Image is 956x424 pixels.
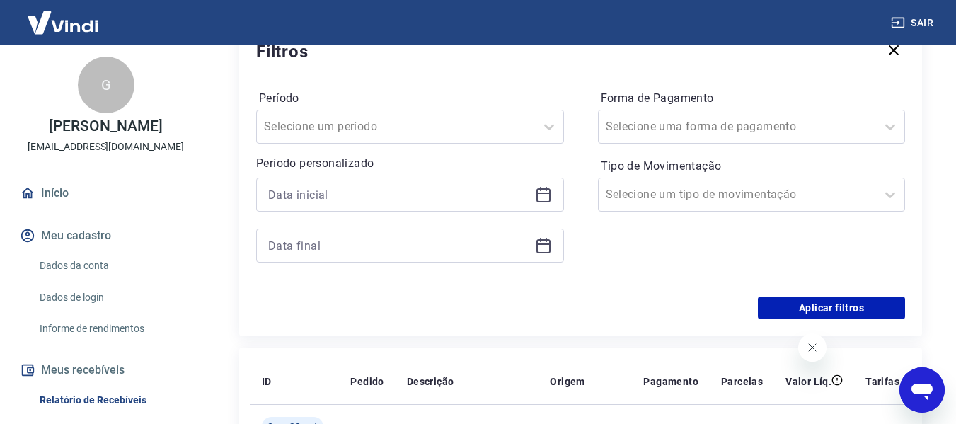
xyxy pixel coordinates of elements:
input: Data inicial [268,184,529,205]
p: Descrição [407,374,454,389]
img: Vindi [17,1,109,44]
p: [PERSON_NAME] [49,119,162,134]
button: Aplicar filtros [758,297,905,319]
button: Sair [888,10,939,36]
p: [EMAIL_ADDRESS][DOMAIN_NAME] [28,139,184,154]
p: Tarifas [865,374,899,389]
h5: Filtros [256,40,309,63]
a: Informe de rendimentos [34,314,195,343]
input: Data final [268,235,529,256]
span: Olá! Precisa de ajuda? [8,10,119,21]
label: Forma de Pagamento [601,90,903,107]
p: Pedido [350,374,384,389]
iframe: Fechar mensagem [798,333,827,362]
a: Dados de login [34,283,195,312]
label: Período [259,90,561,107]
p: ID [262,374,272,389]
a: Dados da conta [34,251,195,280]
div: G [78,57,134,113]
label: Tipo de Movimentação [601,158,903,175]
p: Pagamento [643,374,698,389]
p: Período personalizado [256,155,564,172]
a: Início [17,178,195,209]
p: Valor Líq. [785,374,831,389]
button: Meu cadastro [17,220,195,251]
p: Parcelas [721,374,763,389]
a: Relatório de Recebíveis [34,386,195,415]
button: Meus recebíveis [17,355,195,386]
iframe: Botão para abrir a janela de mensagens [899,367,945,413]
p: Origem [550,374,584,389]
